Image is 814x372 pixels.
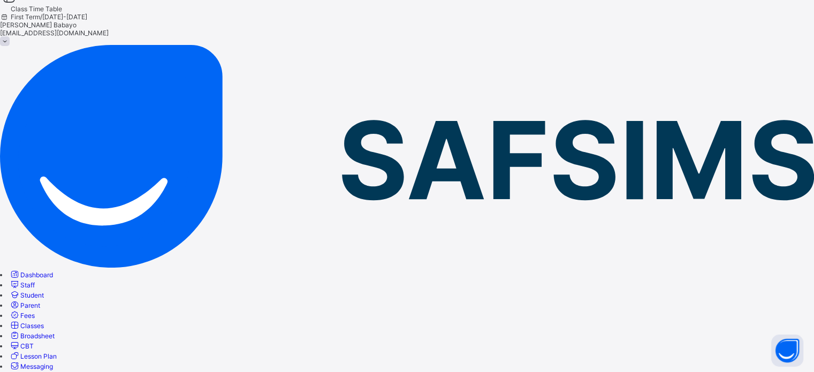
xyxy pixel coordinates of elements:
[9,271,53,279] a: Dashboard
[9,312,35,320] a: Fees
[9,322,44,330] a: Classes
[20,322,44,330] span: Classes
[9,291,44,299] a: Student
[9,352,57,360] a: Lesson Plan
[771,335,803,367] button: Open asap
[20,332,55,340] span: Broadsheet
[9,332,55,340] a: Broadsheet
[20,271,53,279] span: Dashboard
[9,362,53,370] a: Messaging
[20,342,34,350] span: CBT
[20,281,35,289] span: Staff
[9,281,35,289] a: Staff
[11,5,62,13] span: Class Time Table
[20,291,44,299] span: Student
[9,301,40,309] a: Parent
[20,301,40,309] span: Parent
[20,312,35,320] span: Fees
[20,352,57,360] span: Lesson Plan
[9,342,34,350] a: CBT
[20,362,53,370] span: Messaging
